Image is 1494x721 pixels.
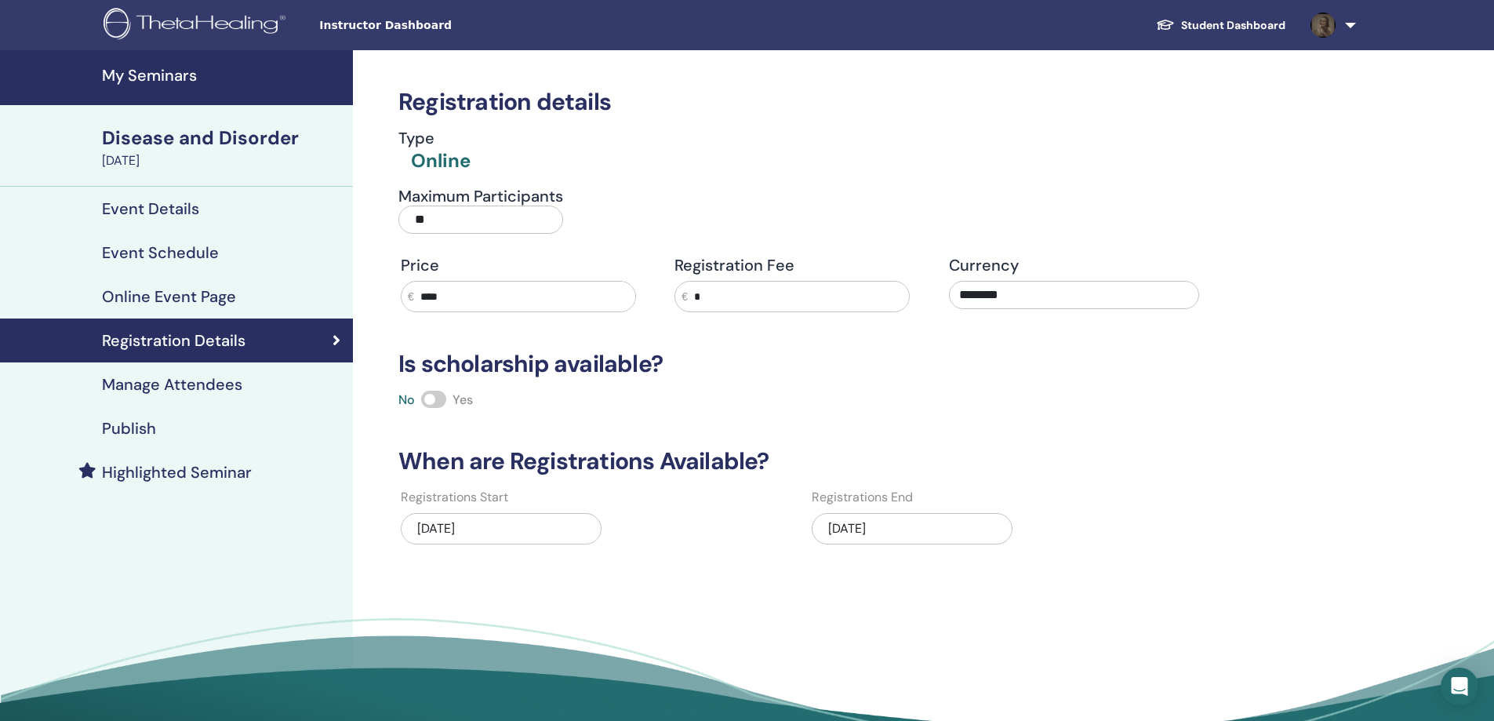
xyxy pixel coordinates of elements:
div: [DATE] [401,513,602,544]
h3: Is scholarship available? [389,350,1211,378]
span: € [682,289,688,305]
h4: Type [398,129,471,147]
label: Registrations Start [401,488,508,507]
img: logo.png [104,8,291,43]
h3: Registration details [389,88,1211,116]
div: Disease and Disorder [102,125,344,151]
h4: Event Schedule [102,243,219,262]
h4: Registration Details [102,331,245,350]
span: Instructor Dashboard [319,17,554,34]
div: [DATE] [102,151,344,170]
span: € [408,289,414,305]
h4: Registration Fee [674,256,925,275]
div: Online [411,147,471,174]
h4: My Seminars [102,66,344,85]
div: Open Intercom Messenger [1441,668,1478,705]
label: Registrations End [812,488,913,507]
h4: Price [401,256,651,275]
h4: Event Details [102,199,199,218]
span: No [398,391,415,408]
h4: Online Event Page [102,287,236,306]
img: default.jpg [1310,13,1336,38]
h4: Maximum Participants [398,187,563,206]
a: Disease and Disorder[DATE] [93,125,353,170]
input: Maximum Participants [398,206,563,234]
h4: Highlighted Seminar [102,463,252,482]
div: [DATE] [812,513,1012,544]
h4: Manage Attendees [102,375,242,394]
h4: Publish [102,419,156,438]
a: Student Dashboard [1143,11,1298,40]
img: graduation-cap-white.svg [1156,18,1175,31]
span: Yes [453,391,473,408]
h3: When are Registrations Available? [389,447,1211,475]
h4: Currency [949,256,1199,275]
